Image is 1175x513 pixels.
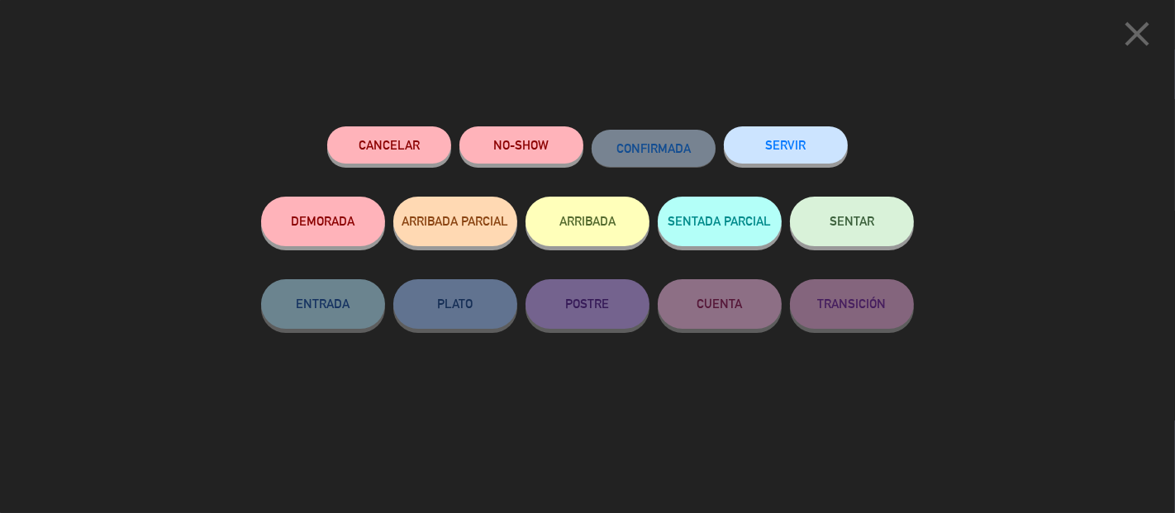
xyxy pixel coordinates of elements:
[1116,13,1158,55] i: close
[327,126,451,164] button: Cancelar
[790,279,914,329] button: TRANSICIÓN
[261,279,385,329] button: ENTRADA
[658,279,782,329] button: CUENTA
[526,197,649,246] button: ARRIBADA
[526,279,649,329] button: POSTRE
[1111,12,1163,61] button: close
[393,197,517,246] button: ARRIBADA PARCIAL
[402,214,509,228] span: ARRIBADA PARCIAL
[724,126,848,164] button: SERVIR
[261,197,385,246] button: DEMORADA
[830,214,874,228] span: SENTAR
[790,197,914,246] button: SENTAR
[616,141,691,155] span: CONFIRMADA
[658,197,782,246] button: SENTADA PARCIAL
[459,126,583,164] button: NO-SHOW
[592,130,716,167] button: CONFIRMADA
[393,279,517,329] button: PLATO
